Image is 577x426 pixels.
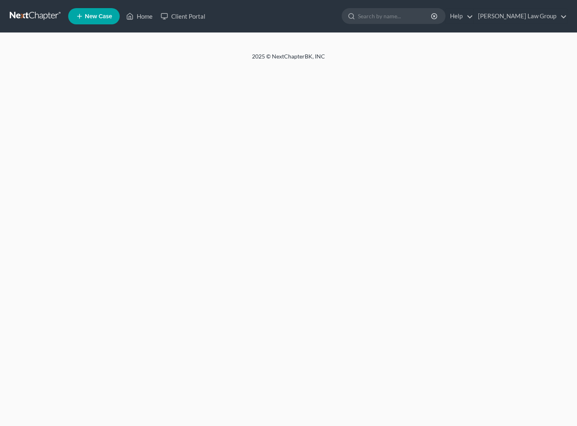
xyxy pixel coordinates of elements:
[474,9,567,24] a: [PERSON_NAME] Law Group
[122,9,157,24] a: Home
[446,9,473,24] a: Help
[157,9,209,24] a: Client Portal
[85,13,112,19] span: New Case
[358,9,432,24] input: Search by name...
[57,52,520,67] div: 2025 © NextChapterBK, INC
